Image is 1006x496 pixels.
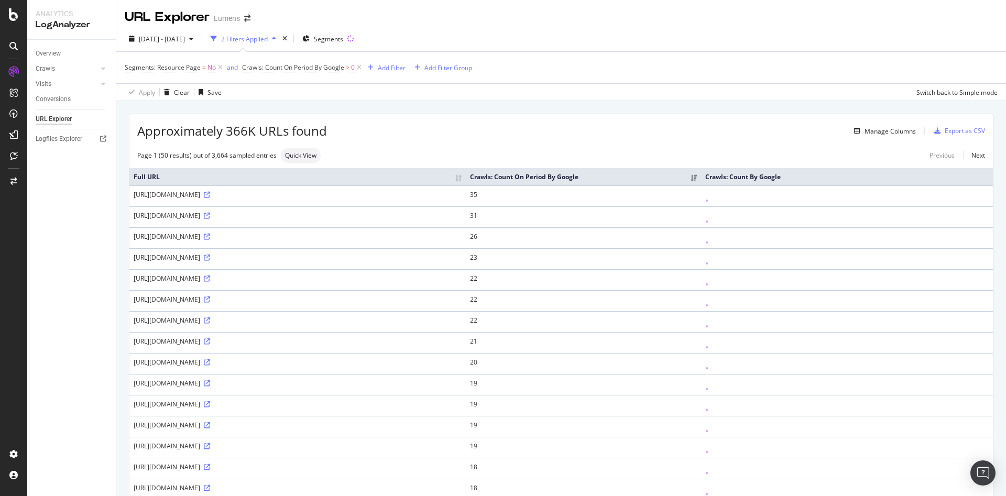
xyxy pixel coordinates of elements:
[314,35,343,43] span: Segments
[139,35,185,43] span: [DATE] - [DATE]
[36,134,108,145] a: Logfiles Explorer
[137,151,277,160] div: Page 1 (50 results) out of 3,664 sampled entries
[36,79,51,90] div: Visits
[207,60,216,75] span: No
[466,353,701,374] td: 20
[174,88,190,97] div: Clear
[36,19,107,31] div: LogAnalyzer
[134,337,462,346] div: [URL][DOMAIN_NAME]
[221,35,268,43] div: 2 Filters Applied
[202,63,206,72] span: =
[945,126,985,135] div: Export as CSV
[134,442,462,450] div: [URL][DOMAIN_NAME]
[125,63,201,72] span: Segments: Resource Page
[134,274,462,283] div: [URL][DOMAIN_NAME]
[916,88,998,97] div: Switch back to Simple mode
[125,84,155,101] button: Apply
[36,63,98,74] a: Crawls
[466,311,701,332] td: 22
[466,206,701,227] td: 31
[36,94,108,105] a: Conversions
[129,168,466,185] th: Full URL: activate to sort column ascending
[134,358,462,367] div: [URL][DOMAIN_NAME]
[36,114,108,125] a: URL Explorer
[701,168,993,185] th: Crawls: Count By Google
[466,437,701,458] td: 19
[466,290,701,311] td: 22
[466,395,701,416] td: 19
[134,400,462,409] div: [URL][DOMAIN_NAME]
[206,30,280,47] button: 2 Filters Applied
[346,63,349,72] span: >
[865,127,916,136] div: Manage Columns
[242,63,344,72] span: Crawls: Count On Period By Google
[134,253,462,262] div: [URL][DOMAIN_NAME]
[36,8,107,19] div: Analytics
[134,421,462,429] div: [URL][DOMAIN_NAME]
[466,416,701,437] td: 19
[466,168,701,185] th: Crawls: Count On Period By Google: activate to sort column ascending
[466,374,701,395] td: 19
[36,63,55,74] div: Crawls
[36,94,71,105] div: Conversions
[912,84,998,101] button: Switch back to Simple mode
[466,269,701,290] td: 22
[137,122,327,140] span: Approximately 366K URLs found
[36,48,61,59] div: Overview
[134,316,462,325] div: [URL][DOMAIN_NAME]
[194,84,222,101] button: Save
[466,458,701,479] td: 18
[963,148,985,163] a: Next
[214,13,240,24] div: Lumens
[364,61,406,74] button: Add Filter
[850,125,916,137] button: Manage Columns
[244,15,250,22] div: arrow-right-arrow-left
[207,88,222,97] div: Save
[351,60,355,75] span: 0
[466,227,701,248] td: 26
[466,332,701,353] td: 21
[36,114,72,125] div: URL Explorer
[125,30,198,47] button: [DATE] - [DATE]
[227,63,238,72] div: and
[36,79,98,90] a: Visits
[285,152,316,159] span: Quick View
[134,211,462,220] div: [URL][DOMAIN_NAME]
[134,483,462,492] div: [URL][DOMAIN_NAME]
[466,185,701,206] td: 35
[134,379,462,388] div: [URL][DOMAIN_NAME]
[160,84,190,101] button: Clear
[970,460,996,486] div: Open Intercom Messenger
[227,62,238,72] button: and
[410,61,472,74] button: Add Filter Group
[378,63,406,72] div: Add Filter
[298,30,347,47] button: Segments
[281,148,321,163] div: neutral label
[36,134,82,145] div: Logfiles Explorer
[139,88,155,97] div: Apply
[424,63,472,72] div: Add Filter Group
[930,123,985,139] button: Export as CSV
[280,34,289,44] div: times
[134,190,462,199] div: [URL][DOMAIN_NAME]
[134,462,462,471] div: [URL][DOMAIN_NAME]
[134,295,462,304] div: [URL][DOMAIN_NAME]
[466,248,701,269] td: 23
[134,232,462,241] div: [URL][DOMAIN_NAME]
[36,48,108,59] a: Overview
[125,8,210,26] div: URL Explorer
